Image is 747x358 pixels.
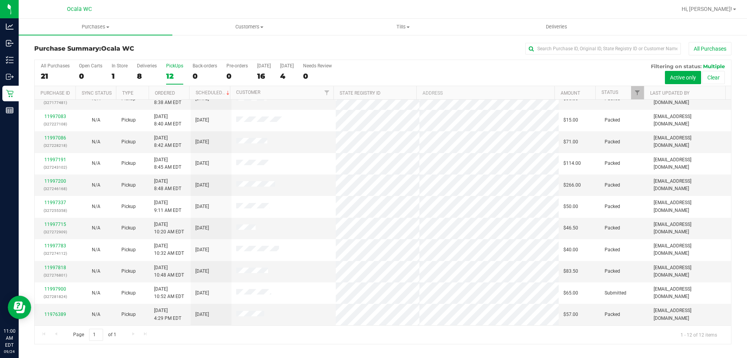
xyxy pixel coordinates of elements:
[195,246,209,254] span: [DATE]
[303,72,332,81] div: 0
[92,268,100,274] span: Not Applicable
[195,224,209,232] span: [DATE]
[92,312,100,317] span: Not Applicable
[121,246,136,254] span: Pickup
[39,164,71,171] p: (327243102)
[92,117,100,123] span: Not Applicable
[19,23,172,30] span: Purchases
[605,311,620,318] span: Packed
[121,160,136,167] span: Pickup
[6,106,14,114] inline-svg: Reports
[121,268,136,275] span: Pickup
[303,63,332,69] div: Needs Review
[44,222,66,227] a: 11997715
[6,23,14,30] inline-svg: Analytics
[689,42,731,55] button: All Purchases
[154,307,181,322] span: [DATE] 4:29 PM EDT
[67,329,123,341] span: Page of 1
[44,135,66,141] a: 11997086
[195,138,209,146] span: [DATE]
[605,182,620,189] span: Packed
[605,160,620,167] span: Packed
[79,63,102,69] div: Open Carts
[605,224,620,232] span: Packed
[92,182,100,189] button: N/A
[280,72,294,81] div: 4
[39,293,71,300] p: (327281824)
[166,72,183,81] div: 12
[195,289,209,297] span: [DATE]
[525,43,681,55] input: Search Purchase ID, Original ID, State Registry ID or Customer Name...
[39,120,71,128] p: (327227108)
[154,242,184,257] span: [DATE] 10:32 AM EDT
[682,6,732,12] span: Hi, [PERSON_NAME]!
[92,138,100,146] button: N/A
[674,329,723,340] span: 1 - 12 of 12 items
[703,63,725,69] span: Multiple
[39,142,71,149] p: (327228218)
[195,268,209,275] span: [DATE]
[654,242,726,257] span: [EMAIL_ADDRESS][DOMAIN_NAME]
[41,63,70,69] div: All Purchases
[19,19,172,35] a: Purchases
[44,200,66,205] a: 11997337
[4,328,15,349] p: 11:00 AM EDT
[154,113,181,128] span: [DATE] 8:40 AM EDT
[665,71,701,84] button: Active only
[236,90,260,95] a: Customer
[121,311,136,318] span: Pickup
[535,23,578,30] span: Deliveries
[563,203,578,210] span: $50.00
[92,289,100,297] button: N/A
[79,72,102,81] div: 0
[6,56,14,64] inline-svg: Inventory
[92,160,100,167] button: N/A
[121,224,136,232] span: Pickup
[44,265,66,270] a: 11997818
[92,224,100,232] button: N/A
[280,63,294,69] div: [DATE]
[44,243,66,249] a: 11997783
[193,63,217,69] div: Back-orders
[563,138,578,146] span: $71.00
[654,178,726,192] span: [EMAIL_ADDRESS][DOMAIN_NAME]
[257,72,271,81] div: 16
[137,72,157,81] div: 8
[605,246,620,254] span: Packed
[702,71,725,84] button: Clear
[173,23,326,30] span: Customers
[92,290,100,296] span: Not Applicable
[257,63,271,69] div: [DATE]
[112,63,128,69] div: In Store
[563,246,578,254] span: $40.00
[563,116,578,124] span: $15.00
[196,90,231,95] a: Scheduled
[44,286,66,292] a: 11997900
[121,116,136,124] span: Pickup
[67,6,92,12] span: Ocala WC
[4,349,15,354] p: 09/24
[92,268,100,275] button: N/A
[8,296,31,319] iframe: Resource center
[605,203,620,210] span: Packed
[605,138,620,146] span: Packed
[654,156,726,171] span: [EMAIL_ADDRESS][DOMAIN_NAME]
[226,63,248,69] div: Pre-orders
[195,160,209,167] span: [DATE]
[6,39,14,47] inline-svg: Inbound
[121,138,136,146] span: Pickup
[154,134,181,149] span: [DATE] 8:42 AM EDT
[226,72,248,81] div: 0
[563,160,581,167] span: $114.00
[101,45,134,52] span: Ocala WC
[605,116,620,124] span: Packed
[340,90,381,96] a: State Registry ID
[172,19,326,35] a: Customers
[195,182,209,189] span: [DATE]
[34,45,267,52] h3: Purchase Summary:
[92,116,100,124] button: N/A
[92,182,100,188] span: Not Applicable
[195,203,209,210] span: [DATE]
[44,312,66,317] a: 11976389
[563,289,578,297] span: $65.00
